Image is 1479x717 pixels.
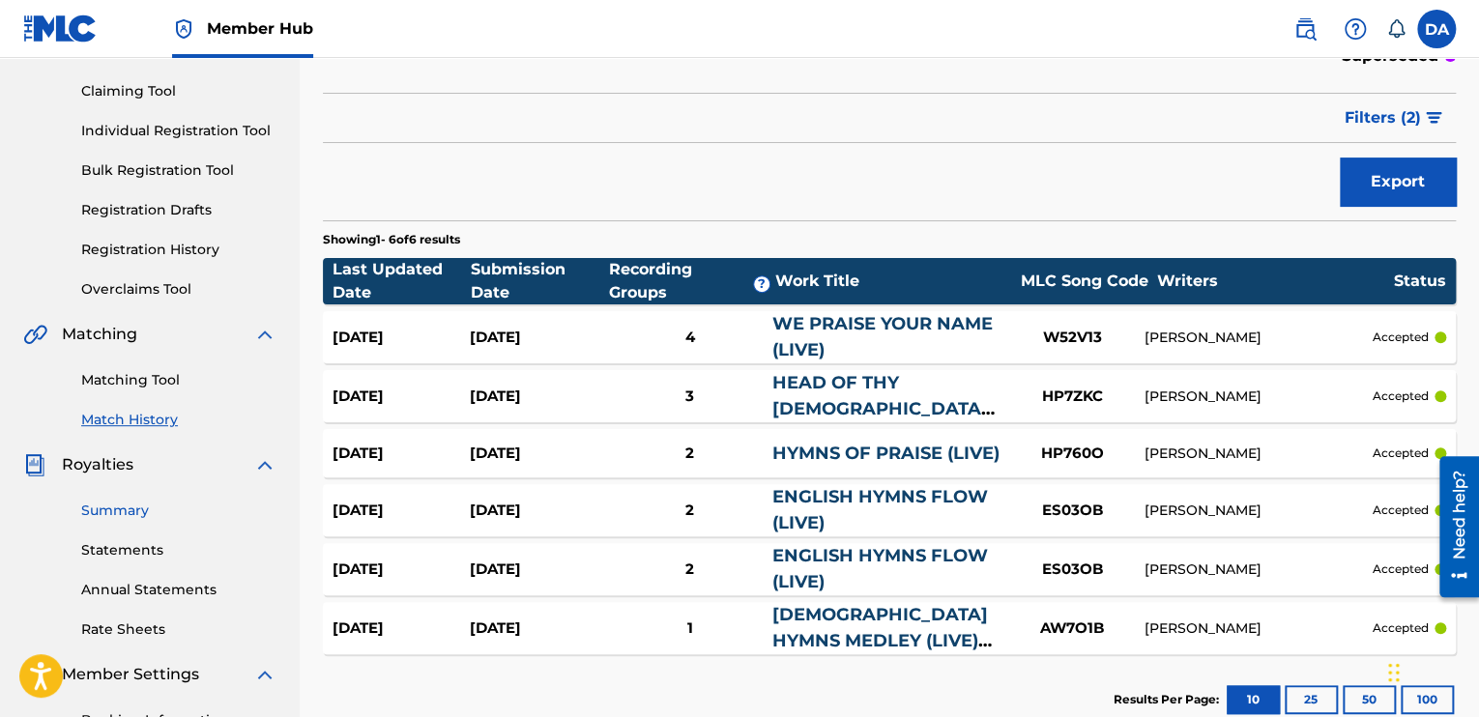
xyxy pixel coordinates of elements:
img: Royalties [23,453,46,476]
a: ENGLISH HYMNS FLOW (LIVE) [772,545,988,592]
a: Claiming Tool [81,81,276,101]
div: Work Title [775,270,1012,293]
a: WE PRAISE YOUR NAME (LIVE) [772,313,993,360]
a: Summary [81,501,276,521]
a: Rate Sheets [81,619,276,640]
div: Notifications [1386,19,1406,39]
div: HP7ZKC [1000,386,1145,408]
a: Public Search [1286,10,1324,48]
div: [PERSON_NAME] [1145,444,1373,464]
a: Matching Tool [81,370,276,390]
div: Help [1336,10,1375,48]
button: Export [1340,158,1456,206]
div: AW7O1B [1000,617,1145,640]
a: Individual Registration Tool [81,121,276,141]
p: Showing 1 - 6 of 6 results [323,231,460,248]
div: [DATE] [470,559,607,581]
button: 10 [1227,685,1280,714]
img: expand [253,663,276,686]
div: [DATE] [333,443,470,465]
a: HEAD OF THY [DEMOGRAPHIC_DATA] | ME BO WO DIN (LIVE) [772,372,999,445]
div: 4 [607,327,771,349]
a: Bulk Registration Tool [81,160,276,181]
a: Annual Statements [81,580,276,600]
img: expand [253,323,276,346]
div: Status [1394,270,1446,293]
div: [DATE] [470,500,607,522]
div: Drag [1388,644,1400,702]
a: Registration Drafts [81,200,276,220]
div: 1 [607,617,771,640]
img: search [1293,17,1317,41]
div: HP760O [1000,443,1145,465]
a: Match History [81,410,276,430]
div: Recording Groups [609,258,775,304]
div: [PERSON_NAME] [1145,618,1373,639]
a: [DEMOGRAPHIC_DATA] HYMNS MEDLEY (LIVE) (FEAT. EFE GRACE) [772,604,988,677]
p: accepted [1373,387,1429,405]
p: accepted [1373,445,1429,462]
div: [DATE] [470,386,607,408]
div: 2 [607,559,771,581]
div: [DATE] [333,617,470,640]
img: Top Rightsholder [172,17,195,41]
div: MLC Song Code [1012,270,1157,293]
p: accepted [1373,502,1429,519]
p: accepted [1373,329,1429,346]
span: Member Settings [62,663,199,686]
div: [PERSON_NAME] [1145,328,1373,348]
div: 2 [607,500,771,522]
div: 2 [607,443,771,465]
p: Results Per Page: [1114,691,1224,708]
img: MLC Logo [23,14,98,43]
div: W52V13 [1000,327,1145,349]
span: Member Hub [207,17,313,40]
iframe: Resource Center [1425,448,1479,604]
span: Matching [62,323,137,346]
div: ES03OB [1000,500,1145,522]
div: User Menu [1417,10,1456,48]
div: [PERSON_NAME] [1145,501,1373,521]
span: ? [754,276,769,292]
button: Filters (2) [1333,94,1456,142]
div: [DATE] [470,617,607,640]
iframe: Chat Widget [1382,624,1479,717]
img: filter [1426,112,1442,124]
img: expand [253,453,276,476]
a: Statements [81,540,276,560]
img: Matching [23,323,47,346]
div: [DATE] [333,327,470,349]
div: [DATE] [333,559,470,581]
span: Royalties [62,453,133,476]
div: [DATE] [470,443,607,465]
img: help [1344,17,1367,41]
div: 3 [607,386,771,408]
a: Registration History [81,240,276,260]
button: 25 [1285,685,1338,714]
div: [DATE] [333,386,470,408]
div: [DATE] [470,327,607,349]
a: HYMNS OF PRAISE (LIVE) [772,443,1000,464]
div: Last Updated Date [333,258,471,304]
div: [PERSON_NAME] [1145,387,1373,407]
div: Submission Date [471,258,609,304]
button: 50 [1343,685,1396,714]
p: accepted [1373,619,1429,637]
div: Writers [1157,270,1394,293]
span: Filters ( 2 ) [1345,106,1421,129]
div: ES03OB [1000,559,1145,581]
div: [DATE] [333,500,470,522]
p: accepted [1373,560,1429,578]
a: ENGLISH HYMNS FLOW (LIVE) [772,486,988,533]
a: Overclaims Tool [81,279,276,300]
div: [PERSON_NAME] [1145,559,1373,580]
